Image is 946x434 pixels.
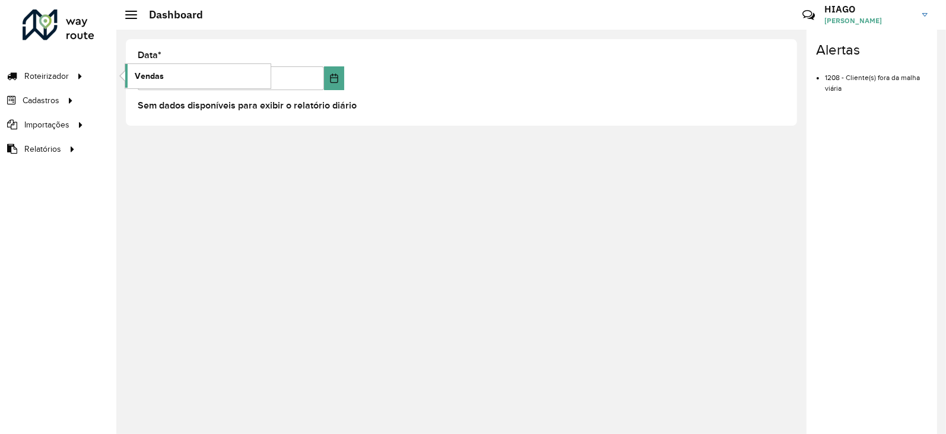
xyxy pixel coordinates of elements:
button: Choose Date [324,66,344,90]
h4: Alertas [816,42,928,59]
span: Relatórios [24,143,61,155]
span: Vendas [135,70,164,82]
span: [PERSON_NAME] [824,15,913,26]
a: Vendas [125,64,271,88]
a: Contato Rápido [796,2,821,28]
label: Data [138,48,161,62]
h3: HIAGO [824,4,913,15]
span: Cadastros [23,94,59,107]
li: 1208 - Cliente(s) fora da malha viária [825,63,928,94]
span: Roteirizador [24,70,69,82]
h2: Dashboard [137,8,203,21]
span: Importações [24,119,69,131]
label: Sem dados disponíveis para exibir o relatório diário [138,98,357,113]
